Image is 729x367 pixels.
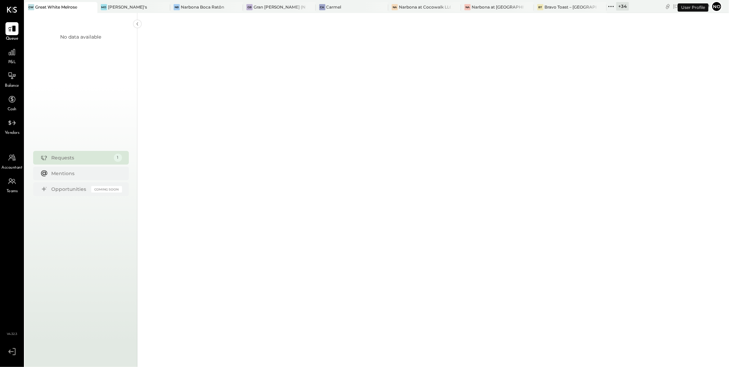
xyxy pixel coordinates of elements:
div: BT [537,4,543,10]
span: Teams [6,188,18,195]
span: Vendors [5,130,19,136]
a: Balance [0,69,24,89]
div: Na [392,4,398,10]
a: Accountant [0,151,24,171]
div: No data available [60,33,102,40]
a: Teams [0,175,24,195]
span: P&L [8,59,16,66]
span: Accountant [2,165,23,171]
div: Gran [PERSON_NAME] (New) [254,4,306,10]
div: copy link [664,3,671,10]
div: Bravo Toast – [GEOGRAPHIC_DATA] [544,4,596,10]
div: Great White Melrose [35,4,77,10]
a: P&L [0,46,24,66]
div: Na [464,4,471,10]
div: Mentions [52,170,119,177]
div: Ca [319,4,325,10]
div: + 34 [616,2,629,11]
button: No [711,1,722,12]
div: Mo [101,4,107,10]
a: Vendors [0,116,24,136]
div: Coming Soon [91,186,122,193]
span: Cash [8,107,16,113]
div: GW [28,4,34,10]
div: Narbona Boca Ratōn [181,4,224,10]
div: User Profile [678,3,708,12]
div: Requests [52,154,110,161]
div: [PERSON_NAME]'s [108,4,147,10]
span: Balance [5,83,19,89]
a: Cash [0,93,24,113]
div: GB [246,4,253,10]
div: [DATE] [673,3,710,10]
a: Queue [0,22,24,42]
div: Narbona at Cocowalk LLC [399,4,451,10]
div: Narbona at [GEOGRAPHIC_DATA] LLC [472,4,524,10]
div: Carmel [326,4,341,10]
div: 1 [114,154,122,162]
div: NB [174,4,180,10]
span: Queue [6,36,18,42]
div: Opportunities [52,186,88,193]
